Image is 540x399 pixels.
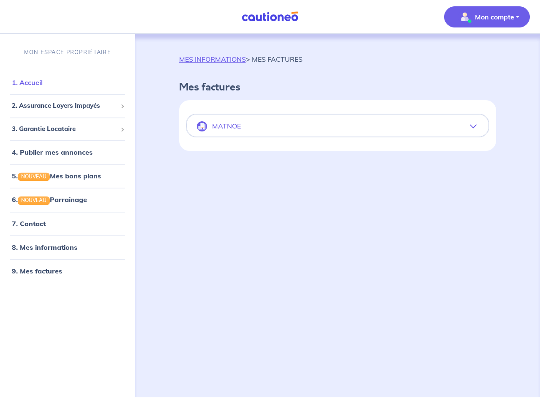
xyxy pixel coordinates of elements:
[179,81,496,93] h4: Mes factures
[12,172,101,180] a: 5.NOUVEAUMes bons plans
[179,54,303,64] p: > MES FACTURES
[3,215,132,232] div: 7. Contact
[3,98,132,115] div: 2. Assurance Loyers Impayés
[3,144,132,161] div: 4. Publier mes annonces
[12,196,87,204] a: 6.NOUVEAUParrainage
[3,168,132,185] div: 5.NOUVEAUMes bons plans
[12,101,117,111] span: 2. Assurance Loyers Impayés
[3,74,132,91] div: 1. Accueil
[3,262,132,279] div: 9. Mes factures
[24,48,111,56] p: MON ESPACE PROPRIÉTAIRE
[3,239,132,256] div: 8. Mes informations
[179,55,246,63] a: MES INFORMATIONS
[3,191,132,208] div: 6.NOUVEAUParrainage
[212,122,241,130] p: MATNOE
[475,12,514,22] p: Mon compte
[3,121,132,137] div: 3. Garantie Locataire
[187,116,489,137] button: MATNOE
[12,79,43,87] a: 1. Accueil
[12,219,46,228] a: 7. Contact
[12,267,62,275] a: 9. Mes factures
[12,243,77,251] a: 8. Mes informations
[458,10,472,24] img: illu_account_valid_menu.svg
[444,6,530,27] button: illu_account_valid_menu.svgMon compte
[238,11,302,22] img: Cautioneo
[12,124,117,134] span: 3. Garantie Locataire
[197,121,207,131] img: illu_company.svg
[12,148,93,157] a: 4. Publier mes annonces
